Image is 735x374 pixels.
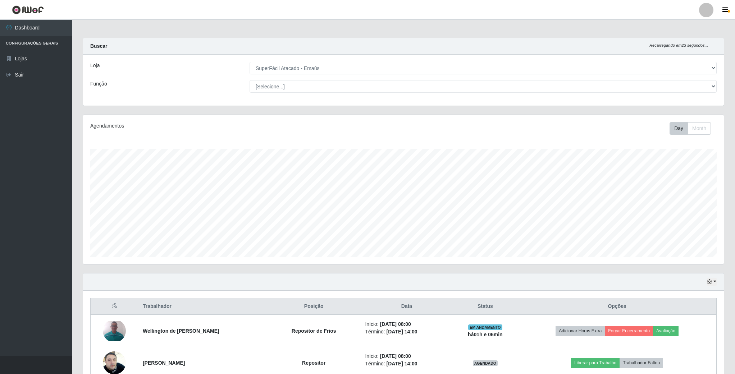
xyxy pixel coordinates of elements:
span: AGENDADO [473,360,498,366]
label: Loja [90,62,100,69]
strong: [PERSON_NAME] [143,360,185,366]
li: Término: [365,360,448,368]
img: CoreUI Logo [12,5,44,14]
button: Trabalhador Faltou [620,358,663,368]
strong: Buscar [90,43,107,49]
button: Avaliação [653,326,679,336]
img: 1724302399832.jpeg [103,321,126,341]
th: Posição [267,298,361,315]
strong: há 01 h e 06 min [468,332,503,337]
strong: Repositor [302,360,325,366]
time: [DATE] 14:00 [387,329,417,334]
li: Início: [365,352,448,360]
strong: Wellington de [PERSON_NAME] [143,328,219,334]
th: Opções [518,298,716,315]
li: Término: [365,328,448,336]
div: Agendamentos [90,122,345,130]
time: [DATE] 14:00 [387,361,417,366]
li: Início: [365,320,448,328]
time: [DATE] 08:00 [380,321,411,327]
strong: Repositor de Frios [292,328,336,334]
div: Toolbar with button groups [670,122,717,135]
button: Forçar Encerramento [605,326,653,336]
button: Day [670,122,688,135]
th: Data [361,298,452,315]
div: First group [670,122,711,135]
span: EM ANDAMENTO [468,324,502,330]
time: [DATE] 08:00 [380,353,411,359]
button: Month [688,122,711,135]
label: Função [90,80,107,88]
i: Recarregando em 23 segundos... [649,43,708,47]
th: Status [453,298,518,315]
button: Adicionar Horas Extra [556,326,605,336]
th: Trabalhador [138,298,267,315]
button: Liberar para Trabalho [571,358,620,368]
